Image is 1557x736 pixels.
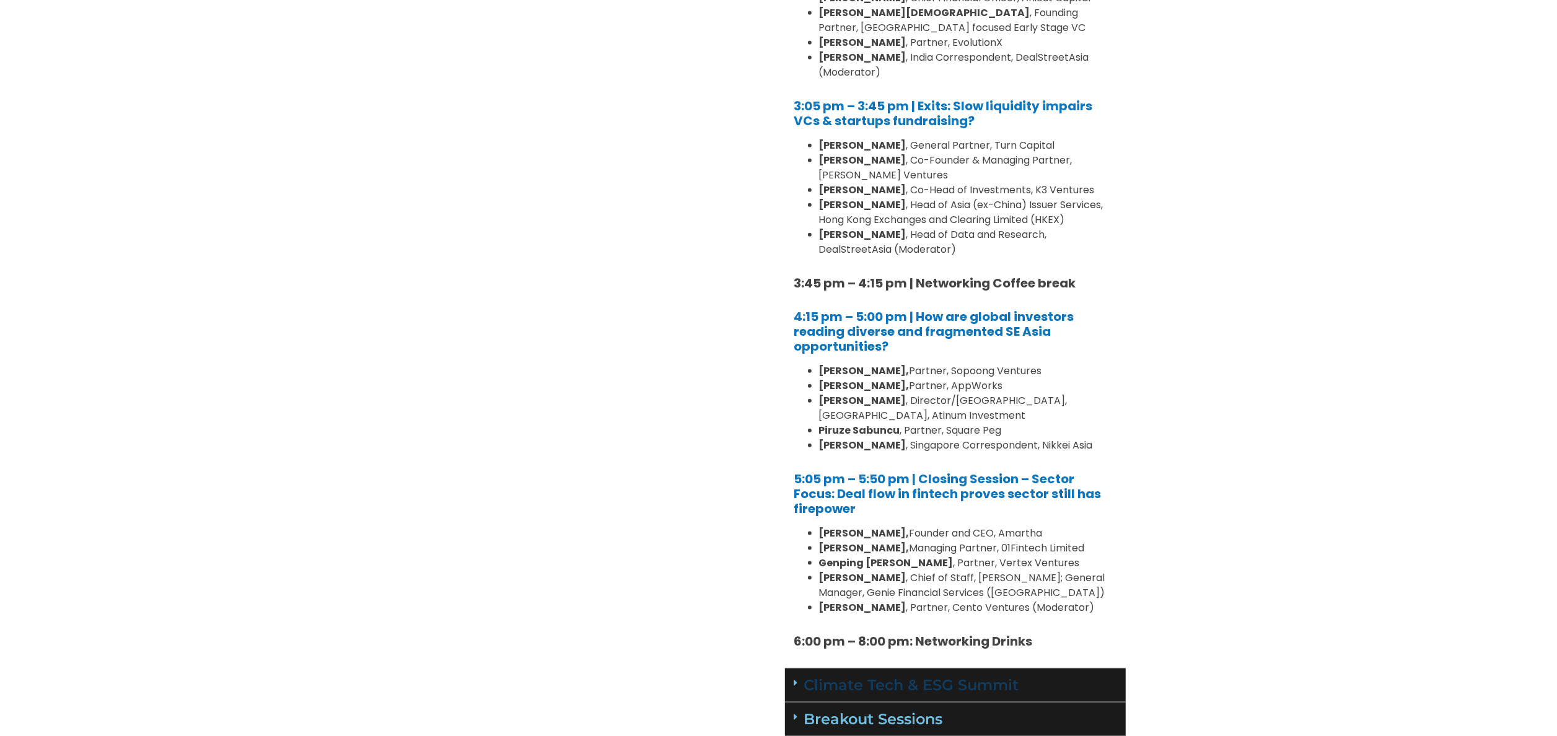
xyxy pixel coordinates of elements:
b: [PERSON_NAME], [819,541,910,555]
li: , Partner, Square Peg [819,423,1116,438]
b: [PERSON_NAME][DEMOGRAPHIC_DATA] [819,6,1030,20]
li: , Partner, Vertex Ventures [819,556,1116,571]
strong: [PERSON_NAME] [819,393,906,408]
li: , Partner, Cento Ventures (Moderator) [819,600,1116,615]
b: [PERSON_NAME], [819,526,910,540]
li: , Partner, EvolutionX [819,35,1116,50]
b: [PERSON_NAME] [819,35,906,50]
strong: Piruze Sabuncu [819,423,900,437]
li: Founder and CEO, Amartha [819,526,1116,541]
li: , Director/[GEOGRAPHIC_DATA], [GEOGRAPHIC_DATA], Atinum Investment [819,393,1116,423]
li: , General Partner, Turn Capital [819,138,1116,153]
strong: [PERSON_NAME] [819,227,906,242]
li: Partner, AppWorks [819,379,1116,393]
a: Breakout Sessions [804,710,943,728]
strong: 3:45 pm – 4:15 pm | Networking Coffee break [794,274,1076,292]
b: [PERSON_NAME], [819,379,910,393]
strong: [PERSON_NAME] [819,438,906,452]
li: , India Correspondent, DealStreetAsia (Moderator) [819,50,1116,80]
b: [PERSON_NAME] [819,600,906,615]
a: 5:05 pm – 5:50 pm | Closing Session – Sector Focus: Deal flow in fintech proves sector still has ... [794,470,1102,517]
li: , Singapore Correspondent, Nikkei Asia [819,438,1116,453]
a: 4:15 pm – 5:00 pm | How are global investors reading diverse and fragmented SE Asia opportunities? [794,308,1074,355]
li: , Head of Asia (ex-China) Issuer Services, Hong Kong Exchanges and Clearing Limited (HKEX) [819,198,1116,227]
li: , Co-Founder & Managing Partner, [PERSON_NAME] Ventures [819,153,1116,183]
li: , Head of Data and Research, DealStreetAsia (Moderator) [819,227,1116,257]
b: Genping [PERSON_NAME] [819,556,954,570]
li: , Founding Partner, [GEOGRAPHIC_DATA] focused Early Stage VC [819,6,1116,35]
strong: [PERSON_NAME] [819,198,906,212]
b: [PERSON_NAME] [819,50,906,64]
b: [PERSON_NAME] [819,138,906,152]
li: , Co-Head of Investments, K3 Ventures [819,183,1116,198]
li: Partner, Sopoong Ventures [819,364,1116,379]
li: Managing Partner, 01Fintech Limited [819,541,1116,556]
li: , Chief of Staff, [PERSON_NAME]; General Manager, Genie Financial Services ([GEOGRAPHIC_DATA]) [819,571,1116,600]
strong: [PERSON_NAME] [819,183,906,197]
a: Climate Tech & ESG Summit [804,676,1019,694]
strong: 6:00 pm – 8:00 pm: Networking Drinks [794,633,1033,650]
b: [PERSON_NAME], [819,364,910,378]
strong: [PERSON_NAME] [819,153,906,167]
a: 3:05 pm – 3:45 pm | Exits: Slow liquidity impairs VCs & startups fundraising? [794,97,1093,129]
strong: [PERSON_NAME] [819,571,906,585]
